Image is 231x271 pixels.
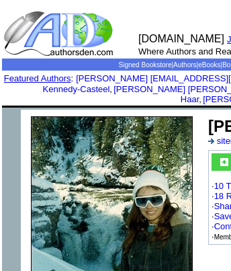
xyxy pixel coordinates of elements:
font: : [4,73,73,83]
img: a_336699.gif [208,139,214,144]
font: [DOMAIN_NAME] [138,33,224,44]
img: shim.gif [2,110,21,128]
img: gc.jpg [220,158,228,166]
img: logo_ad.gif [3,10,116,57]
a: Authors [173,61,196,69]
font: i [112,86,113,93]
a: Signed Bookstore [119,61,172,69]
a: eBooks [198,61,220,69]
a: Featured Authors [4,73,71,83]
font: i [201,96,203,104]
